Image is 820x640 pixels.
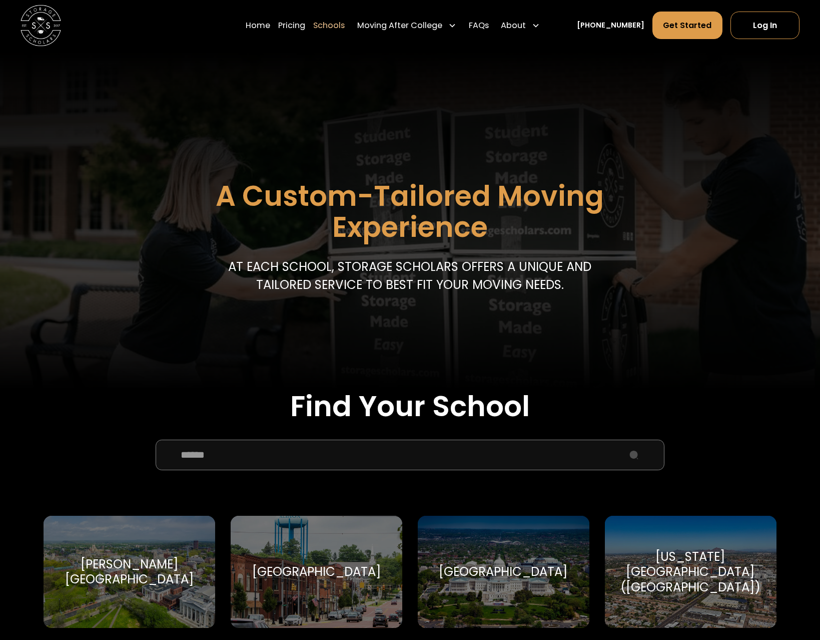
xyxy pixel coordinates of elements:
a: FAQs [469,11,489,40]
h2: Find Your School [44,389,776,423]
a: Go to selected school [231,516,402,628]
h1: A Custom-Tailored Moving Experience [166,181,654,242]
div: About [497,11,544,40]
div: [GEOGRAPHIC_DATA] [252,564,381,580]
a: Go to selected school [44,516,215,628]
div: [PERSON_NAME][GEOGRAPHIC_DATA] [56,557,203,587]
a: Schools [313,11,345,40]
a: Go to selected school [418,516,589,628]
div: [GEOGRAPHIC_DATA] [439,564,568,580]
a: Log In [730,12,799,39]
p: At each school, storage scholars offers a unique and tailored service to best fit your Moving needs. [224,258,595,294]
a: Go to selected school [605,516,776,628]
a: Get Started [652,12,722,39]
div: About [501,20,526,32]
a: Home [246,11,270,40]
a: [PHONE_NUMBER] [577,20,644,31]
a: Pricing [278,11,305,40]
div: Moving After College [357,20,442,32]
div: [US_STATE][GEOGRAPHIC_DATA] ([GEOGRAPHIC_DATA]) [617,549,764,595]
div: Moving After College [353,11,461,40]
img: Storage Scholars main logo [21,5,61,46]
